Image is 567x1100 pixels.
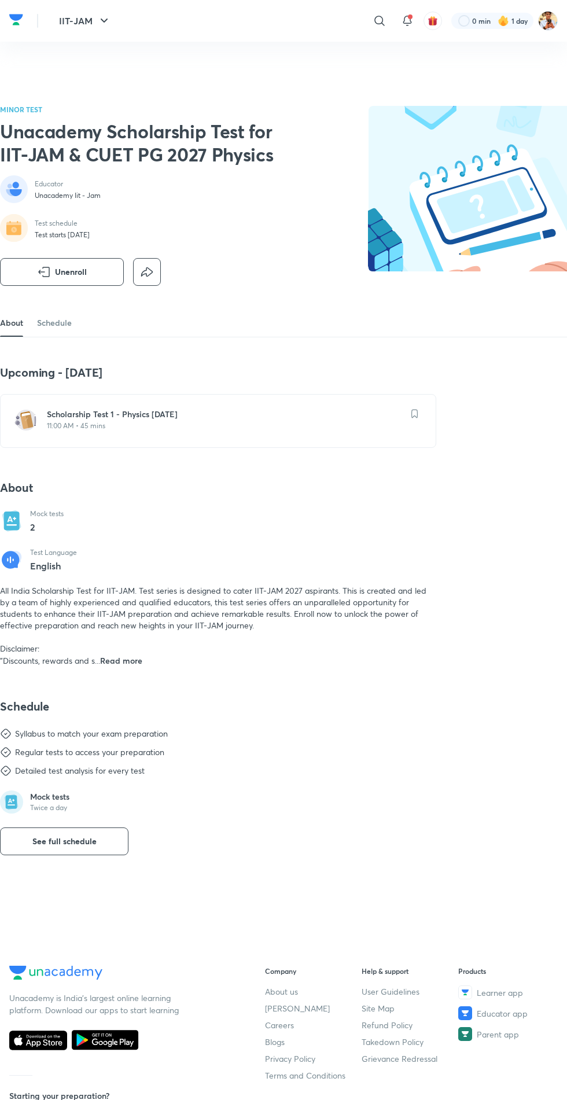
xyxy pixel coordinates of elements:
a: Company Logo [9,966,233,983]
a: About us [265,985,362,998]
img: Educator app [458,1006,472,1020]
a: Blogs [265,1036,362,1048]
p: Educator [35,179,101,189]
p: Test starts [DATE] [35,230,90,240]
a: Company Logo [9,11,23,31]
a: Terms and Conditions [265,1069,362,1081]
h6: Scholarship Test 1 - Physics [DATE] [47,409,403,420]
a: Refund Policy [362,1019,458,1031]
a: Site Map [362,1002,458,1014]
p: Mock tests [30,792,69,802]
button: avatar [424,12,442,30]
p: Test Language [30,548,77,557]
a: [PERSON_NAME] [265,1002,362,1014]
p: Test schedule [35,219,90,228]
button: IIT-JAM [52,9,118,32]
p: 2 [30,520,64,534]
h6: Products [458,966,555,976]
p: Twice a day [30,803,69,812]
p: English [30,561,77,571]
div: Regular tests to access your preparation [15,746,164,758]
a: Privacy Policy [265,1053,362,1065]
div: Detailed test analysis for every test [15,765,145,777]
img: streak [498,15,509,27]
a: Takedown Policy [362,1036,458,1048]
span: Educator app [477,1007,528,1020]
a: Parent app [458,1027,555,1041]
p: Unacademy is India’s largest online learning platform. Download our apps to start learning [9,992,183,1016]
img: Aditya Gangwar [538,11,558,31]
span: See full schedule [32,836,97,847]
p: 11:00 AM • 45 mins [47,421,403,431]
p: Mock tests [30,509,64,518]
div: Syllabus to match your exam preparation [15,728,168,740]
a: Grievance Redressal [362,1053,458,1065]
span: Read more [100,655,142,666]
img: test [14,409,38,432]
img: Learner app [458,985,472,999]
img: save [411,409,418,418]
a: Careers [265,1019,362,1031]
img: avatar [428,16,438,26]
a: Schedule [37,309,72,337]
span: Parent app [477,1028,519,1040]
span: Learner app [477,987,523,999]
span: Unenroll [55,266,87,278]
img: Company Logo [9,966,102,980]
a: Educator app [458,1006,555,1020]
span: Careers [265,1019,294,1031]
h6: Help & support [362,966,458,976]
img: Parent app [458,1027,472,1041]
a: Learner app [458,985,555,999]
img: Company Logo [9,11,23,28]
h6: Company [265,966,362,976]
p: Unacademy Iit - Jam [35,191,101,200]
a: User Guidelines [362,985,458,998]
